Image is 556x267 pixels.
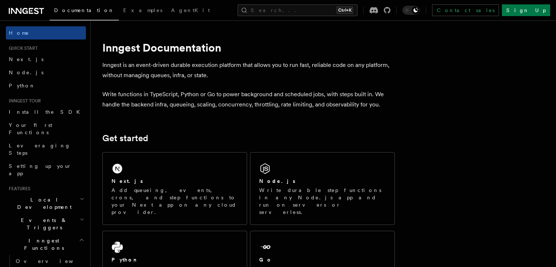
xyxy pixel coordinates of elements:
[6,217,80,231] span: Events & Triggers
[6,237,79,252] span: Inngest Functions
[9,29,29,37] span: Home
[6,79,86,92] a: Python
[9,143,71,156] span: Leveraging Steps
[102,133,148,143] a: Get started
[259,256,272,263] h2: Go
[6,53,86,66] a: Next.js
[102,60,395,80] p: Inngest is an event-driven durable execution platform that allows you to run fast, reliable code ...
[102,152,247,225] a: Next.jsAdd queueing, events, crons, and step functions to your Next app on any cloud provider.
[6,119,86,139] a: Your first Functions
[6,98,41,104] span: Inngest tour
[432,4,499,16] a: Contact sales
[6,66,86,79] a: Node.js
[9,122,52,135] span: Your first Functions
[6,45,38,51] span: Quick start
[167,2,214,20] a: AgentKit
[259,177,295,185] h2: Node.js
[238,4,358,16] button: Search...Ctrl+K
[6,26,86,40] a: Home
[102,89,395,110] p: Write functions in TypeScript, Python or Go to power background and scheduled jobs, with steps bu...
[259,187,386,216] p: Write durable step functions in any Node.js app and run on servers or serverless.
[6,193,86,214] button: Local Development
[9,83,35,89] span: Python
[9,56,44,62] span: Next.js
[402,6,420,15] button: Toggle dark mode
[119,2,167,20] a: Examples
[337,7,353,14] kbd: Ctrl+K
[54,7,114,13] span: Documentation
[111,256,139,263] h2: Python
[250,152,395,225] a: Node.jsWrite durable step functions in any Node.js app and run on servers or serverless.
[171,7,210,13] span: AgentKit
[102,41,395,54] h1: Inngest Documentation
[111,187,238,216] p: Add queueing, events, crons, and step functions to your Next app on any cloud provider.
[6,196,80,211] span: Local Development
[50,2,119,20] a: Documentation
[6,186,30,192] span: Features
[9,163,72,176] span: Setting up your app
[9,69,44,75] span: Node.js
[6,105,86,119] a: Install the SDK
[502,4,550,16] a: Sign Up
[9,109,84,115] span: Install the SDK
[16,258,91,264] span: Overview
[6,139,86,159] a: Leveraging Steps
[6,159,86,180] a: Setting up your app
[123,7,162,13] span: Examples
[6,234,86,255] button: Inngest Functions
[111,177,143,185] h2: Next.js
[6,214,86,234] button: Events & Triggers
